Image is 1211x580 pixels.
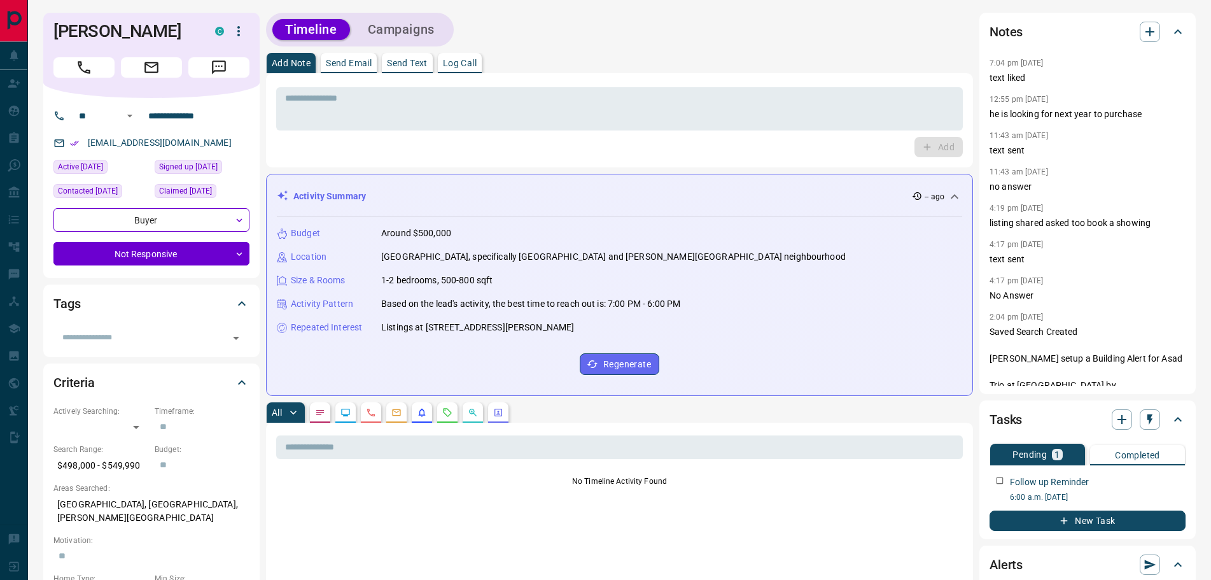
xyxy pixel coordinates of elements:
span: Claimed [DATE] [159,185,212,197]
p: No Answer [990,289,1186,302]
p: 4:19 pm [DATE] [990,204,1044,213]
p: Around $500,000 [381,227,451,240]
p: no answer [990,180,1186,194]
svg: Agent Actions [493,407,503,418]
p: 12:55 pm [DATE] [990,95,1048,104]
p: $498,000 - $549,990 [53,455,148,476]
p: text liked [990,71,1186,85]
p: Repeated Interest [291,321,362,334]
p: Budget [291,227,320,240]
p: Actively Searching: [53,406,148,417]
p: Saved Search Created [PERSON_NAME] setup a Building Alert for Asad Trio at [GEOGRAPHIC_DATA] by [... [990,325,1186,406]
p: 1 [1054,450,1060,459]
p: he is looking for next year to purchase [990,108,1186,121]
p: Log Call [443,59,477,67]
p: Activity Pattern [291,297,353,311]
svg: Lead Browsing Activity [340,407,351,418]
div: Tasks [990,404,1186,435]
p: Budget: [155,444,249,455]
p: Based on the lead's activity, the best time to reach out is: 7:00 PM - 6:00 PM [381,297,680,311]
p: 7:04 pm [DATE] [990,59,1044,67]
p: Motivation: [53,535,249,546]
div: Fri Jul 25 2025 [53,184,148,202]
p: Follow up Reminder [1010,476,1089,489]
div: condos.ca [215,27,224,36]
p: 4:17 pm [DATE] [990,240,1044,249]
p: Activity Summary [293,190,366,203]
svg: Emails [391,407,402,418]
button: Open [122,108,137,124]
h2: Tags [53,294,80,314]
div: Fri Aug 15 2025 [53,160,148,178]
div: Not Responsive [53,242,249,265]
p: Pending [1012,450,1047,459]
p: Send Email [326,59,372,67]
span: Signed up [DATE] [159,160,218,173]
div: Alerts [990,549,1186,580]
span: Call [53,57,115,78]
span: Message [188,57,249,78]
span: Email [121,57,182,78]
div: Criteria [53,367,249,398]
div: Notes [990,17,1186,47]
p: Size & Rooms [291,274,346,287]
svg: Opportunities [468,407,478,418]
p: All [272,408,282,417]
p: [GEOGRAPHIC_DATA], specifically [GEOGRAPHIC_DATA] and [PERSON_NAME][GEOGRAPHIC_DATA] neighbourhood [381,250,846,264]
h1: [PERSON_NAME] [53,21,196,41]
div: Wed Jul 09 2025 [155,160,249,178]
p: text sent [990,253,1186,266]
h2: Notes [990,22,1023,42]
p: Listings at [STREET_ADDRESS][PERSON_NAME] [381,321,574,334]
p: 2:04 pm [DATE] [990,313,1044,322]
button: New Task [990,511,1186,531]
span: Contacted [DATE] [58,185,118,197]
p: No Timeline Activity Found [276,476,963,487]
svg: Listing Alerts [417,407,427,418]
div: Activity Summary-- ago [277,185,962,208]
div: Tags [53,288,249,319]
p: 11:43 am [DATE] [990,131,1048,140]
p: 1-2 bedrooms, 500-800 sqft [381,274,493,287]
p: Add Note [272,59,311,67]
p: Completed [1115,451,1160,460]
p: Send Text [387,59,428,67]
p: Areas Searched: [53,483,249,494]
p: 6:00 a.m. [DATE] [1010,492,1186,503]
svg: Calls [366,407,376,418]
p: -- ago [925,191,944,202]
p: Location [291,250,326,264]
p: text sent [990,144,1186,157]
p: listing shared asked too book a showing [990,216,1186,230]
div: Buyer [53,208,249,232]
p: Search Range: [53,444,148,455]
p: 4:17 pm [DATE] [990,276,1044,285]
p: 11:43 am [DATE] [990,167,1048,176]
h2: Criteria [53,372,95,393]
span: Active [DATE] [58,160,103,173]
svg: Requests [442,407,452,418]
p: Timeframe: [155,406,249,417]
svg: Notes [315,407,325,418]
button: Open [227,329,245,347]
button: Regenerate [580,353,659,375]
button: Campaigns [355,19,447,40]
p: [GEOGRAPHIC_DATA], [GEOGRAPHIC_DATA], [PERSON_NAME][GEOGRAPHIC_DATA] [53,494,249,528]
h2: Tasks [990,409,1022,430]
div: Wed Jul 09 2025 [155,184,249,202]
svg: Email Verified [70,139,79,148]
button: Timeline [272,19,350,40]
a: [EMAIL_ADDRESS][DOMAIN_NAME] [88,138,232,148]
h2: Alerts [990,555,1023,575]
